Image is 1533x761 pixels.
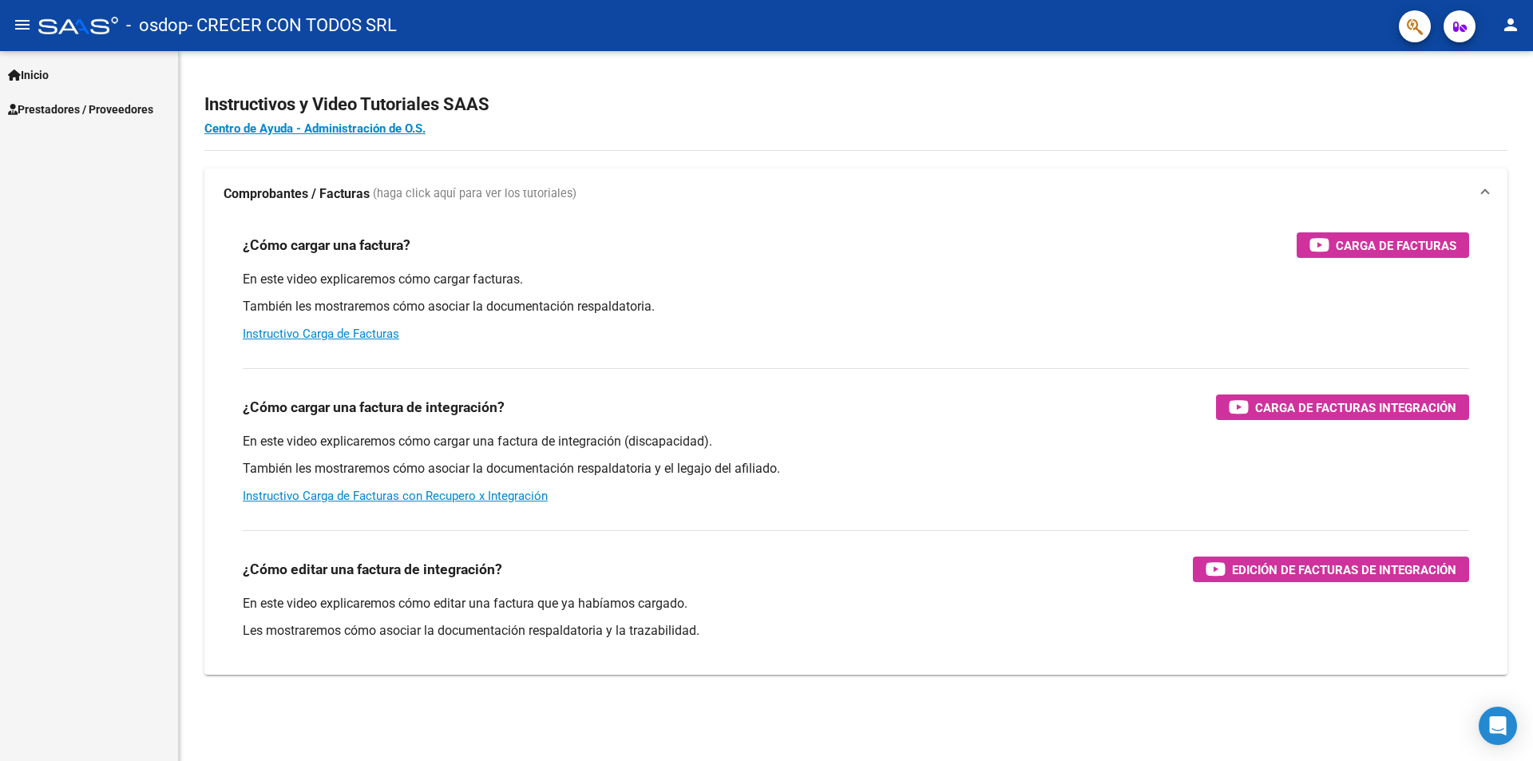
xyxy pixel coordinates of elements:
[126,8,188,43] span: - osdop
[204,121,426,136] a: Centro de Ayuda - Administración de O.S.
[8,66,49,84] span: Inicio
[1297,232,1469,258] button: Carga de Facturas
[243,234,410,256] h3: ¿Cómo cargar una factura?
[204,220,1507,675] div: Comprobantes / Facturas (haga click aquí para ver los tutoriales)
[204,89,1507,120] h2: Instructivos y Video Tutoriales SAAS
[1501,15,1520,34] mat-icon: person
[1232,560,1456,580] span: Edición de Facturas de integración
[243,489,548,503] a: Instructivo Carga de Facturas con Recupero x Integración
[1216,394,1469,420] button: Carga de Facturas Integración
[1336,236,1456,256] span: Carga de Facturas
[243,327,399,341] a: Instructivo Carga de Facturas
[1255,398,1456,418] span: Carga de Facturas Integración
[243,460,1469,478] p: También les mostraremos cómo asociar la documentación respaldatoria y el legajo del afiliado.
[243,298,1469,315] p: También les mostraremos cómo asociar la documentación respaldatoria.
[1193,557,1469,582] button: Edición de Facturas de integración
[243,396,505,418] h3: ¿Cómo cargar una factura de integración?
[243,595,1469,612] p: En este video explicaremos cómo editar una factura que ya habíamos cargado.
[243,433,1469,450] p: En este video explicaremos cómo cargar una factura de integración (discapacidad).
[243,558,502,581] h3: ¿Cómo editar una factura de integración?
[13,15,32,34] mat-icon: menu
[188,8,397,43] span: - CRECER CON TODOS SRL
[8,101,153,118] span: Prestadores / Proveedores
[1479,707,1517,745] div: Open Intercom Messenger
[204,168,1507,220] mat-expansion-panel-header: Comprobantes / Facturas (haga click aquí para ver los tutoriales)
[373,185,576,203] span: (haga click aquí para ver los tutoriales)
[224,185,370,203] strong: Comprobantes / Facturas
[243,271,1469,288] p: En este video explicaremos cómo cargar facturas.
[243,622,1469,640] p: Les mostraremos cómo asociar la documentación respaldatoria y la trazabilidad.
